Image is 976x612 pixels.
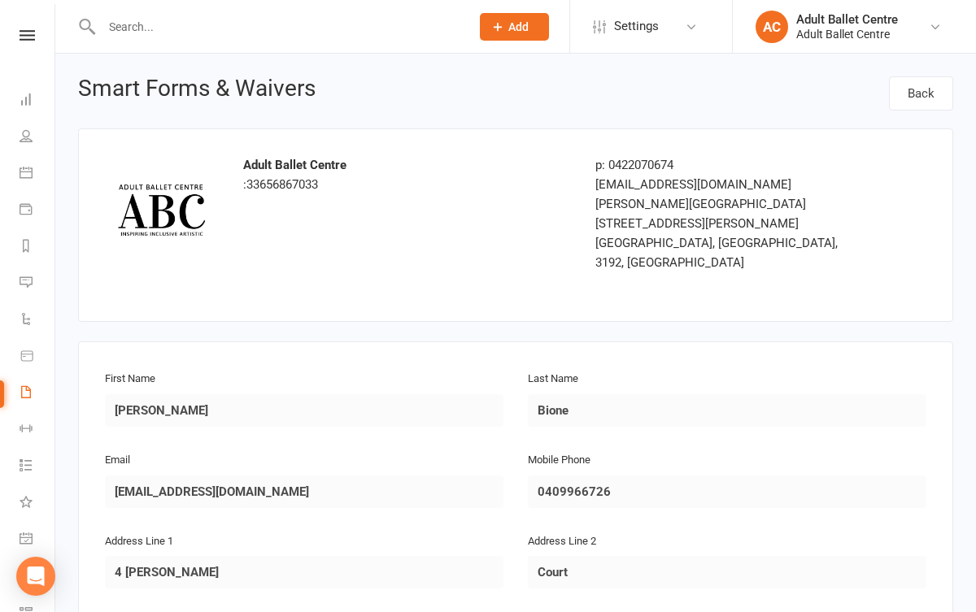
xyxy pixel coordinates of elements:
div: :33656867033 [243,155,571,194]
label: Address Line 2 [528,533,596,550]
label: Email [105,452,130,469]
div: p: 0422070674 [595,155,853,175]
div: [GEOGRAPHIC_DATA], [GEOGRAPHIC_DATA], 3192, [GEOGRAPHIC_DATA] [595,233,853,272]
h1: Smart Forms & Waivers [78,76,316,106]
button: Add [480,13,549,41]
div: Adult Ballet Centre [796,27,898,41]
div: Adult Ballet Centre [796,12,898,27]
a: What's New [20,485,56,522]
div: Open Intercom Messenger [16,557,55,596]
a: People [20,119,56,156]
label: Address Line 1 [105,533,173,550]
a: Payments [20,193,56,229]
div: [EMAIL_ADDRESS][DOMAIN_NAME] [595,175,853,194]
span: Add [508,20,529,33]
label: First Name [105,371,155,388]
a: Back [889,76,953,111]
a: Product Sales [20,339,56,375]
a: Calendar [20,156,56,193]
a: Reports [20,229,56,266]
div: [PERSON_NAME][GEOGRAPHIC_DATA] [595,194,853,214]
strong: Adult Ballet Centre [243,158,346,172]
label: Mobile Phone [528,452,590,469]
a: Dashboard [20,83,56,119]
input: Search... [97,15,459,38]
div: AC [756,11,788,43]
a: General attendance kiosk mode [20,522,56,558]
span: Settings [614,8,659,45]
label: Last Name [528,371,578,388]
img: 5d0e8b35-0b7d-4e43-90de-a0f7e043dd44.jpg [105,155,219,269]
div: [STREET_ADDRESS][PERSON_NAME] [595,214,853,233]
